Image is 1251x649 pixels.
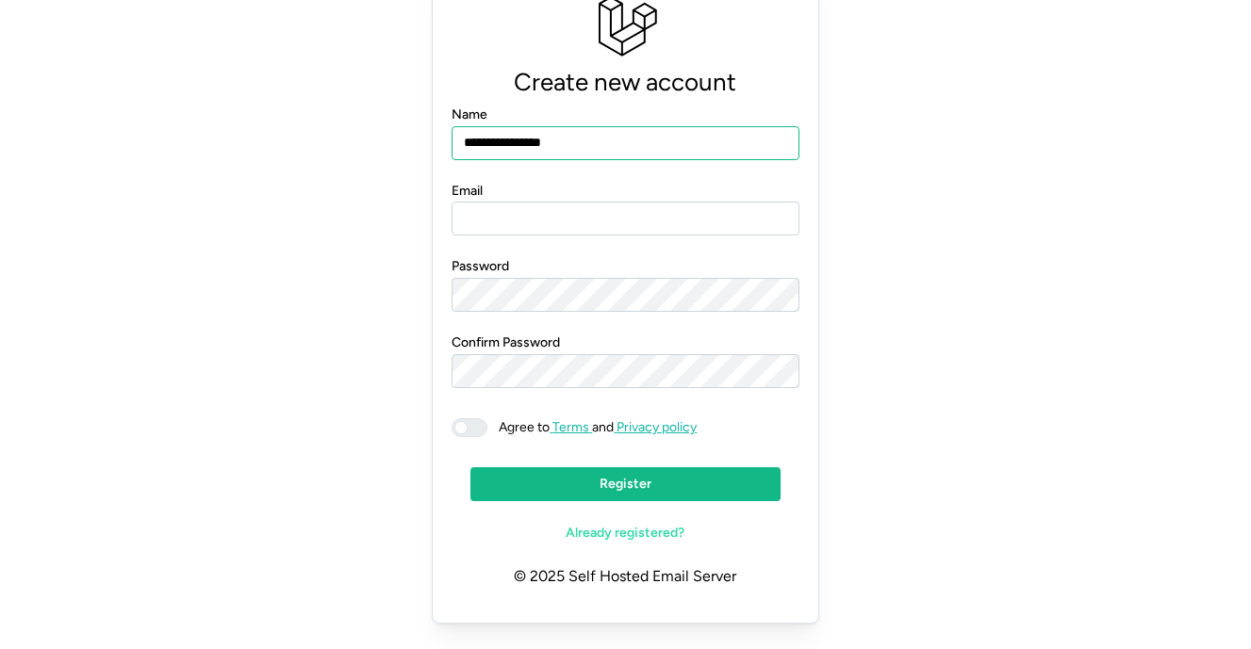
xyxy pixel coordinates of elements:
a: Terms [550,419,592,435]
span: Agree to [499,419,550,435]
label: Name [452,105,487,125]
span: Register [600,468,651,500]
label: Confirm Password [452,333,560,353]
label: Email [452,181,483,202]
p: Create new account [452,62,798,103]
span: and [487,418,697,437]
label: Password [452,256,509,277]
p: © 2025 Self Hosted Email Server [452,550,798,604]
span: Already registered? [566,517,684,549]
a: Privacy policy [614,419,697,435]
button: Register [470,467,780,501]
a: Already registered? [470,516,780,550]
